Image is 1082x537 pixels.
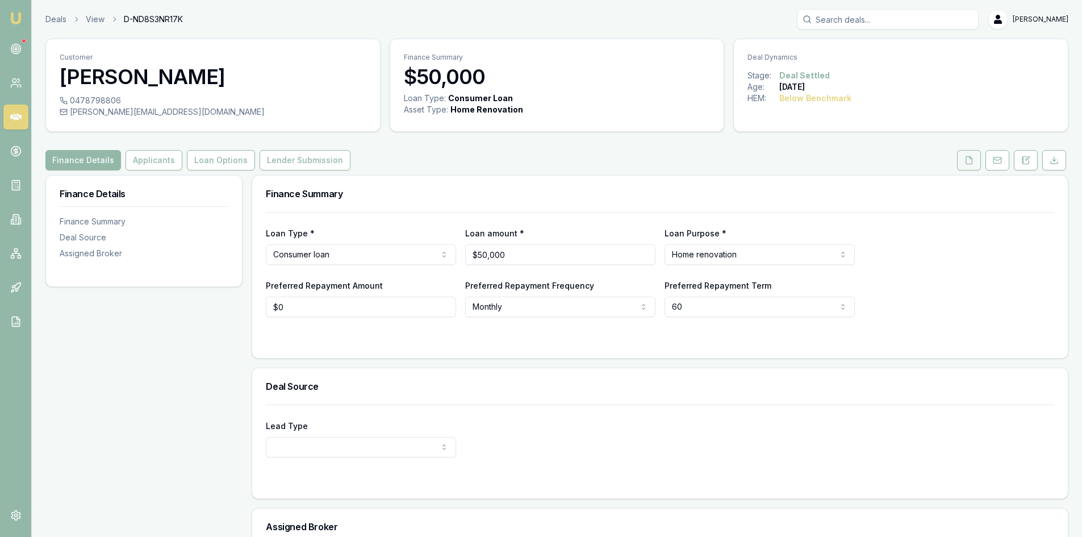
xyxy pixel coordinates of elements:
button: Applicants [126,150,182,170]
a: Lender Submission [257,150,353,170]
div: 0478798806 [60,95,366,106]
p: Deal Dynamics [747,53,1054,62]
h3: Finance Details [60,189,228,198]
div: HEM: [747,93,779,104]
label: Preferred Repayment Amount [266,281,383,290]
span: [PERSON_NAME] [1013,15,1068,24]
a: Applicants [123,150,185,170]
input: Search deals [797,9,979,30]
button: Finance Details [45,150,121,170]
div: Deal Settled [779,70,830,81]
p: Finance Summary [404,53,711,62]
label: Preferred Repayment Term [665,281,771,290]
div: Consumer Loan [448,93,513,104]
p: Customer [60,53,366,62]
label: Loan Type * [266,228,315,238]
a: Finance Details [45,150,123,170]
div: Deal Source [60,232,228,243]
div: Home Renovation [450,104,523,115]
button: Lender Submission [260,150,350,170]
div: Stage: [747,70,779,81]
div: Loan Type: [404,93,446,104]
img: emu-icon-u.png [9,11,23,25]
div: Age: [747,81,779,93]
a: Loan Options [185,150,257,170]
label: Loan amount * [465,228,524,238]
input: $ [266,297,456,317]
h3: Deal Source [266,382,1054,391]
h3: Finance Summary [266,189,1054,198]
label: Preferred Repayment Frequency [465,281,594,290]
div: Finance Summary [60,216,228,227]
a: Deals [45,14,66,25]
div: Assigned Broker [60,248,228,259]
nav: breadcrumb [45,14,183,25]
h3: Assigned Broker [266,522,1054,531]
input: $ [465,244,655,265]
div: Below Benchmark [779,93,851,104]
label: Lead Type [266,421,308,431]
div: [DATE] [779,81,805,93]
label: Loan Purpose * [665,228,726,238]
h3: [PERSON_NAME] [60,65,366,88]
span: D-ND8S3NR17K [124,14,183,25]
h3: $50,000 [404,65,711,88]
a: View [86,14,105,25]
div: [PERSON_NAME][EMAIL_ADDRESS][DOMAIN_NAME] [60,106,366,118]
button: Loan Options [187,150,255,170]
div: Asset Type : [404,104,448,115]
